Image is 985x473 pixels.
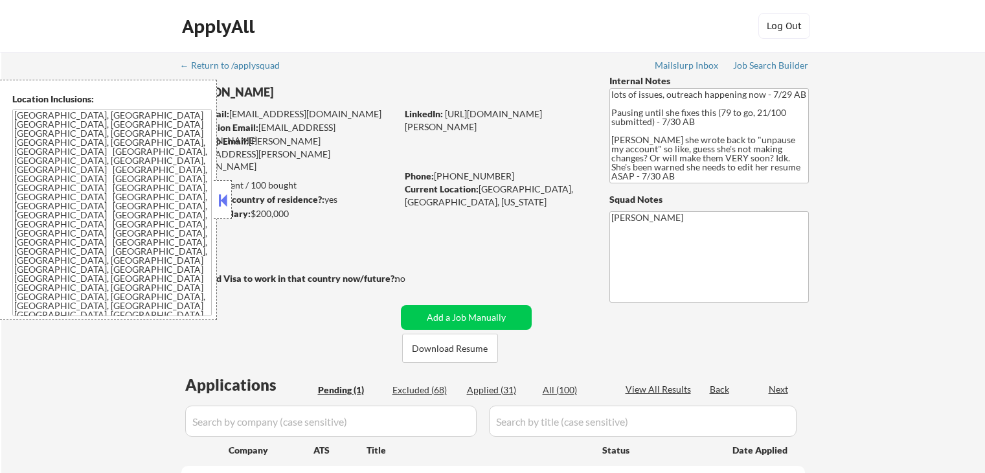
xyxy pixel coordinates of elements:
[402,334,498,363] button: Download Resume
[489,406,797,437] input: Search by title (case sensitive)
[710,383,730,396] div: Back
[392,384,457,397] div: Excluded (68)
[732,444,789,457] div: Date Applied
[229,444,313,457] div: Company
[180,61,292,70] div: ← Return to /applysquad
[181,194,324,205] strong: Can work in country of residence?:
[405,170,434,181] strong: Phone:
[181,207,396,220] div: $200,000
[185,377,313,393] div: Applications
[318,384,383,397] div: Pending (1)
[181,193,392,206] div: yes
[655,61,719,70] div: Mailslurp Inbox
[769,383,789,396] div: Next
[405,108,542,132] a: [URL][DOMAIN_NAME][PERSON_NAME]
[405,183,588,208] div: [GEOGRAPHIC_DATA], [GEOGRAPHIC_DATA], [US_STATE]
[626,383,695,396] div: View All Results
[182,108,396,121] div: [EMAIL_ADDRESS][DOMAIN_NAME]
[180,60,292,73] a: ← Return to /applysquad
[185,406,477,437] input: Search by company (case sensitive)
[182,121,396,146] div: [EMAIL_ADDRESS][DOMAIN_NAME]
[467,384,532,397] div: Applied (31)
[181,179,396,192] div: 31 sent / 100 bought
[758,13,810,39] button: Log Out
[395,272,432,285] div: no
[733,61,809,70] div: Job Search Builder
[733,60,809,73] a: Job Search Builder
[401,305,532,330] button: Add a Job Manually
[602,438,714,461] div: Status
[543,384,607,397] div: All (100)
[181,273,397,284] strong: Will need Visa to work in that country now/future?:
[405,108,443,119] strong: LinkedIn:
[609,193,809,206] div: Squad Notes
[12,93,212,106] div: Location Inclusions:
[405,170,588,183] div: [PHONE_NUMBER]
[655,60,719,73] a: Mailslurp Inbox
[313,444,367,457] div: ATS
[182,16,258,38] div: ApplyAll
[181,135,396,173] div: [PERSON_NAME][EMAIL_ADDRESS][PERSON_NAME][DOMAIN_NAME]
[405,183,479,194] strong: Current Location:
[367,444,590,457] div: Title
[181,84,447,100] div: [PERSON_NAME]
[609,75,809,87] div: Internal Notes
